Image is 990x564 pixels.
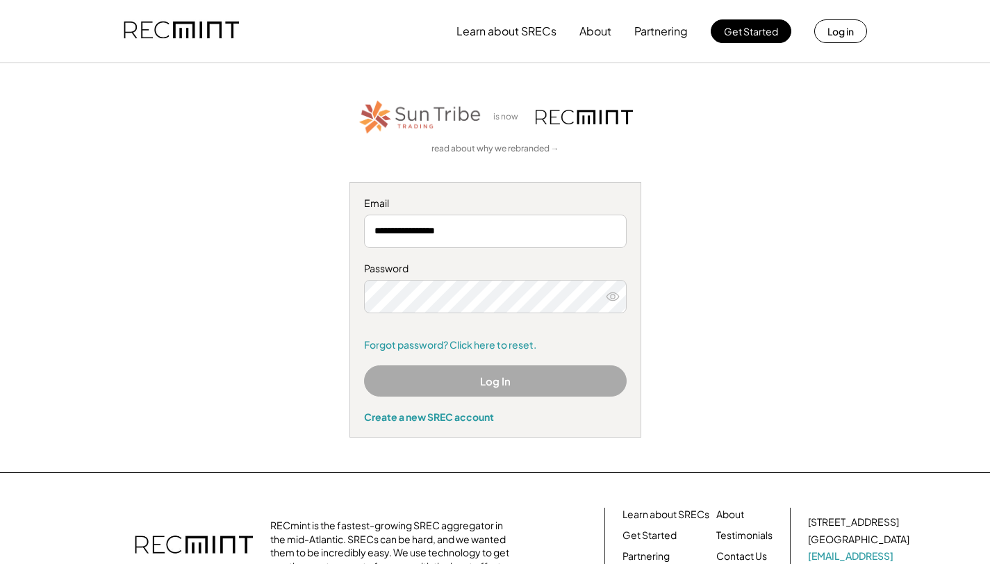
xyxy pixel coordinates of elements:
a: Testimonials [716,529,773,542]
div: [STREET_ADDRESS] [808,515,899,529]
img: recmint-logotype%403x.png [536,110,633,124]
a: Partnering [622,549,670,563]
button: Log In [364,365,627,397]
button: Learn about SRECs [456,17,556,45]
div: Create a new SREC account [364,410,627,423]
button: About [579,17,611,45]
button: Log in [814,19,867,43]
div: Email [364,197,627,210]
div: is now [490,111,529,123]
a: Learn about SRECs [622,508,709,522]
img: STT_Horizontal_Logo%2B-%2BColor.png [358,98,483,136]
a: read about why we rebranded → [431,143,559,155]
a: Forgot password? Click here to reset. [364,338,627,352]
div: [GEOGRAPHIC_DATA] [808,533,909,547]
a: Get Started [622,529,677,542]
button: Get Started [711,19,791,43]
img: recmint-logotype%403x.png [124,8,239,55]
a: Contact Us [716,549,767,563]
a: About [716,508,744,522]
button: Partnering [634,17,688,45]
div: Password [364,262,627,276]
